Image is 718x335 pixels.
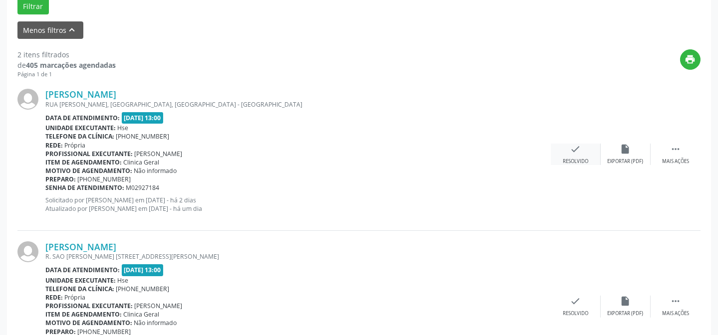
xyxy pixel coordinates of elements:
[570,296,581,307] i: check
[45,319,132,327] b: Motivo de agendamento:
[563,158,588,165] div: Resolvido
[45,196,551,213] p: Solicitado por [PERSON_NAME] em [DATE] - há 2 dias Atualizado por [PERSON_NAME] em [DATE] - há um...
[17,241,38,262] img: img
[122,264,164,276] span: [DATE] 13:00
[65,141,86,150] span: Própria
[662,158,689,165] div: Mais ações
[45,266,120,274] b: Data de atendimento:
[124,158,160,167] span: Clinica Geral
[116,132,170,141] span: [PHONE_NUMBER]
[45,167,132,175] b: Motivo de agendamento:
[45,158,122,167] b: Item de agendamento:
[45,302,133,310] b: Profissional executante:
[680,49,701,70] button: print
[26,60,116,70] strong: 405 marcações agendadas
[45,150,133,158] b: Profissional executante:
[135,150,183,158] span: [PERSON_NAME]
[620,144,631,155] i: insert_drive_file
[67,24,78,35] i: keyboard_arrow_up
[78,175,131,183] span: [PHONE_NUMBER]
[135,302,183,310] span: [PERSON_NAME]
[620,296,631,307] i: insert_drive_file
[17,89,38,110] img: img
[563,310,588,317] div: Resolvido
[45,183,124,192] b: Senha de atendimento:
[45,141,63,150] b: Rede:
[17,21,83,39] button: Menos filtroskeyboard_arrow_up
[45,276,116,285] b: Unidade executante:
[45,124,116,132] b: Unidade executante:
[45,310,122,319] b: Item de agendamento:
[134,319,177,327] span: Não informado
[17,70,116,79] div: Página 1 de 1
[45,114,120,122] b: Data de atendimento:
[17,49,116,60] div: 2 itens filtrados
[570,144,581,155] i: check
[45,252,551,261] div: R. SAO [PERSON_NAME] [STREET_ADDRESS][PERSON_NAME]
[670,296,681,307] i: 
[608,310,644,317] div: Exportar (PDF)
[45,285,114,293] b: Telefone da clínica:
[124,310,160,319] span: Clinica Geral
[118,276,129,285] span: Hse
[45,100,551,109] div: RUA [PERSON_NAME], [GEOGRAPHIC_DATA], [GEOGRAPHIC_DATA] - [GEOGRAPHIC_DATA]
[134,167,177,175] span: Não informado
[662,310,689,317] div: Mais ações
[45,175,76,183] b: Preparo:
[45,293,63,302] b: Rede:
[45,241,116,252] a: [PERSON_NAME]
[17,60,116,70] div: de
[65,293,86,302] span: Própria
[608,158,644,165] div: Exportar (PDF)
[45,89,116,100] a: [PERSON_NAME]
[685,54,696,65] i: print
[45,132,114,141] b: Telefone da clínica:
[126,183,160,192] span: M02927184
[118,124,129,132] span: Hse
[670,144,681,155] i: 
[122,112,164,124] span: [DATE] 13:00
[116,285,170,293] span: [PHONE_NUMBER]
